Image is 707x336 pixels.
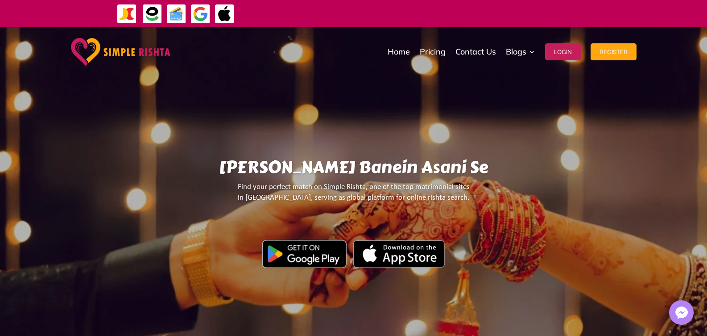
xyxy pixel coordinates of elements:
[673,304,690,322] img: Messenger
[166,4,186,24] img: Credit Cards
[190,4,211,24] img: GooglePay-icon
[92,182,615,211] p: Find your perfect match on Simple Rishta, one of the top matrimonial sites in [GEOGRAPHIC_DATA], ...
[92,157,615,182] h1: [PERSON_NAME] Banein Asani Se
[420,29,446,74] a: Pricing
[591,43,637,60] button: Register
[455,29,496,74] a: Contact Us
[215,4,235,24] img: ApplePay-icon
[545,29,581,74] a: Login
[545,43,581,60] button: Login
[506,29,535,74] a: Blogs
[262,240,347,268] img: Google Play
[388,29,410,74] a: Home
[142,4,162,24] img: EasyPaisa-icon
[117,4,137,24] img: JazzCash-icon
[591,29,637,74] a: Register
